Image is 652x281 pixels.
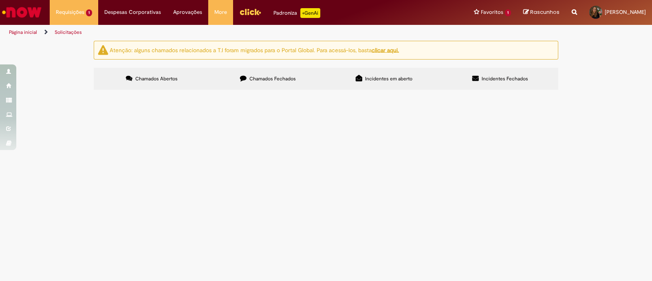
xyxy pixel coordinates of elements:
a: Rascunhos [523,9,559,16]
img: ServiceNow [1,4,43,20]
div: Padroniza [273,8,320,18]
span: 1 [86,9,92,16]
span: Aprovações [173,8,202,16]
span: Incidentes em aberto [365,75,412,82]
span: Chamados Abertos [135,75,178,82]
span: 1 [505,9,511,16]
span: Rascunhos [530,8,559,16]
ng-bind-html: Atenção: alguns chamados relacionados a T.I foram migrados para o Portal Global. Para acessá-los,... [110,46,399,53]
p: +GenAi [300,8,320,18]
img: click_logo_yellow_360x200.png [239,6,261,18]
span: Incidentes Fechados [482,75,528,82]
a: Solicitações [55,29,82,35]
span: Favoritos [481,8,503,16]
span: More [214,8,227,16]
a: clicar aqui. [372,46,399,53]
a: Página inicial [9,29,37,35]
span: [PERSON_NAME] [605,9,646,15]
span: Requisições [56,8,84,16]
ul: Trilhas de página [6,25,429,40]
span: Chamados Fechados [249,75,296,82]
span: Despesas Corporativas [104,8,161,16]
